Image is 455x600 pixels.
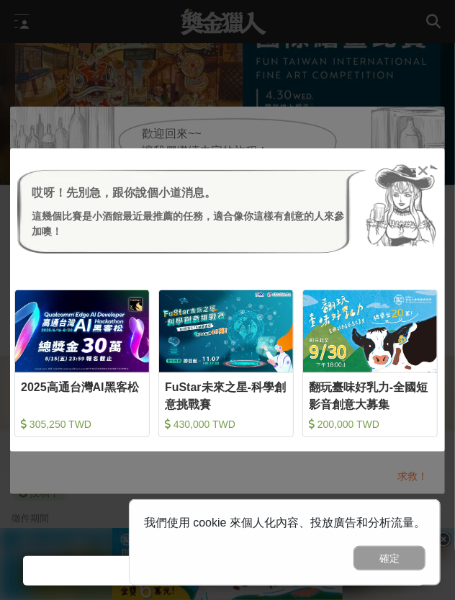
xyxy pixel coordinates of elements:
[158,290,294,438] a: Cover ImageFuStar未來之星-科學創意挑戰賽 430,000 TWD
[21,417,143,431] div: 305,250 TWD
[40,563,406,578] p: 安裝獎金獵人至主畫面
[21,379,143,411] div: 2025高通台灣AI黑客松
[15,290,149,373] img: Cover Image
[14,290,150,438] a: Cover Image2025高通台灣AI黑客松 305,250 TWD
[309,379,431,411] div: 翻玩臺味好乳力-全國短影音創意大募集
[353,546,425,570] button: 確定
[144,516,425,529] span: 我們使用 cookie 來個人化內容、投放廣告和分析流量。
[165,379,287,411] div: FuStar未來之星-科學創意挑戰賽
[32,209,345,239] div: 這幾個比賽是小酒館最近最推薦的任務，適合像你這樣有創意的人來參加噢！
[309,417,431,431] div: 200,000 TWD
[165,417,287,431] div: 430,000 TWD
[366,163,438,246] img: Avatar
[32,184,345,202] div: 哎呀！先別急，跟你說個小道消息。
[303,290,437,373] img: Cover Image
[302,290,438,438] a: Cover Image翻玩臺味好乳力-全國短影音創意大募集 200,000 TWD
[159,290,293,373] img: Cover Image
